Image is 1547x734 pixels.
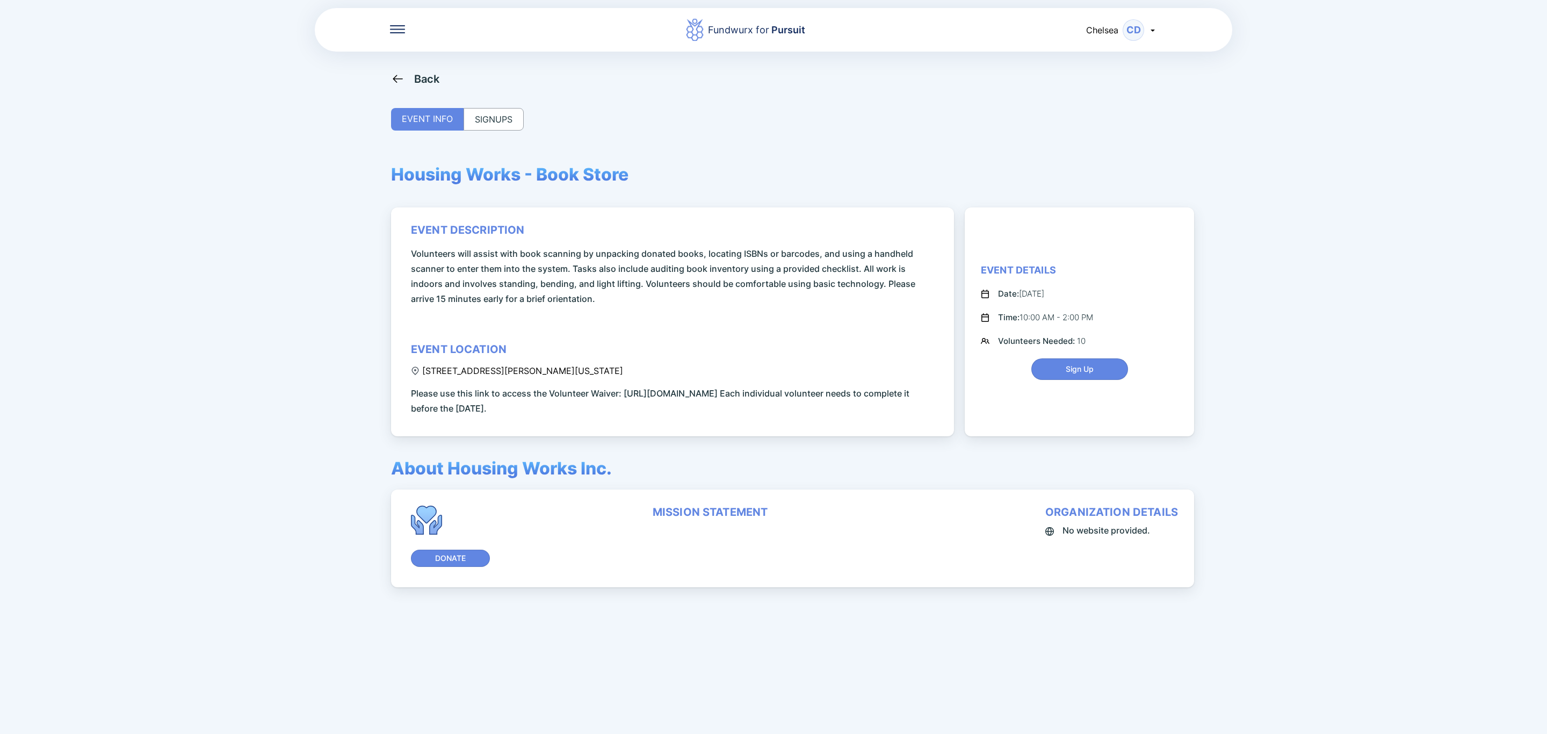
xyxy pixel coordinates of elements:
[998,289,1019,299] span: Date:
[391,164,628,185] span: Housing Works - Book Store
[1086,25,1118,35] span: Chelsea
[1045,506,1178,519] div: organization details
[998,312,1020,322] span: Time:
[1062,523,1150,538] span: No website provided.
[411,343,507,356] div: event location
[1066,364,1094,375] span: Sign Up
[998,287,1044,300] div: [DATE]
[998,335,1086,348] div: 10
[998,336,1077,346] span: Volunteers Needed:
[769,24,805,35] span: Pursuit
[411,386,938,416] span: Please use this link to access the Volunteer Waiver: [URL][DOMAIN_NAME] Each individual volunteer...
[435,553,466,564] span: Donate
[411,365,623,376] div: [STREET_ADDRESS][PERSON_NAME][US_STATE]
[411,246,938,306] span: Volunteers will assist with book scanning by unpacking donated books, locating ISBNs or barcodes,...
[708,23,805,38] div: Fundwurx for
[1031,358,1128,380] button: Sign Up
[1123,19,1144,41] div: CD
[464,108,524,131] div: SIGNUPS
[414,73,440,85] div: Back
[411,224,525,236] div: event description
[998,311,1093,324] div: 10:00 AM - 2:00 PM
[411,550,490,567] button: Donate
[981,264,1056,277] div: Event Details
[653,506,768,519] div: mission statement
[391,458,612,479] span: About Housing Works Inc.
[391,108,464,131] div: EVENT INFO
